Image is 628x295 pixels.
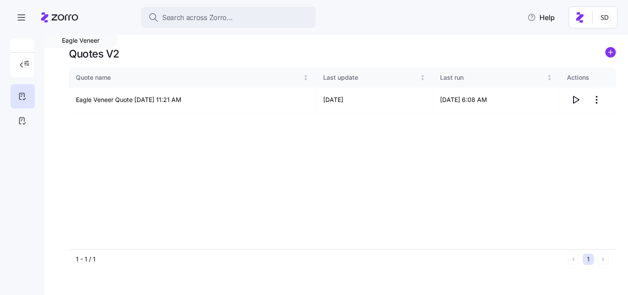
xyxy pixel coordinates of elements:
[44,33,117,48] div: Eagle Veneer
[583,254,594,265] button: 1
[433,88,560,112] td: [DATE] 6:08 AM
[597,254,609,265] button: Next page
[316,68,433,88] th: Last updateNot sorted
[440,73,545,82] div: Last run
[420,75,426,81] div: Not sorted
[323,73,418,82] div: Last update
[605,47,616,58] svg: add icon
[605,47,616,61] a: add icon
[567,73,609,82] div: Actions
[162,12,233,23] span: Search across Zorro...
[69,88,316,112] td: Eagle Veneer Quote [DATE] 11:21 AM
[568,254,579,265] button: Previous page
[316,88,433,112] td: [DATE]
[69,68,316,88] th: Quote nameNot sorted
[520,9,562,26] button: Help
[303,75,309,81] div: Not sorted
[141,7,316,28] button: Search across Zorro...
[69,47,119,61] h1: Quotes V2
[76,73,301,82] div: Quote name
[433,68,560,88] th: Last runNot sorted
[527,12,555,23] span: Help
[76,255,564,264] div: 1 - 1 / 1
[598,10,612,24] img: 038087f1531ae87852c32fa7be65e69b
[546,75,553,81] div: Not sorted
